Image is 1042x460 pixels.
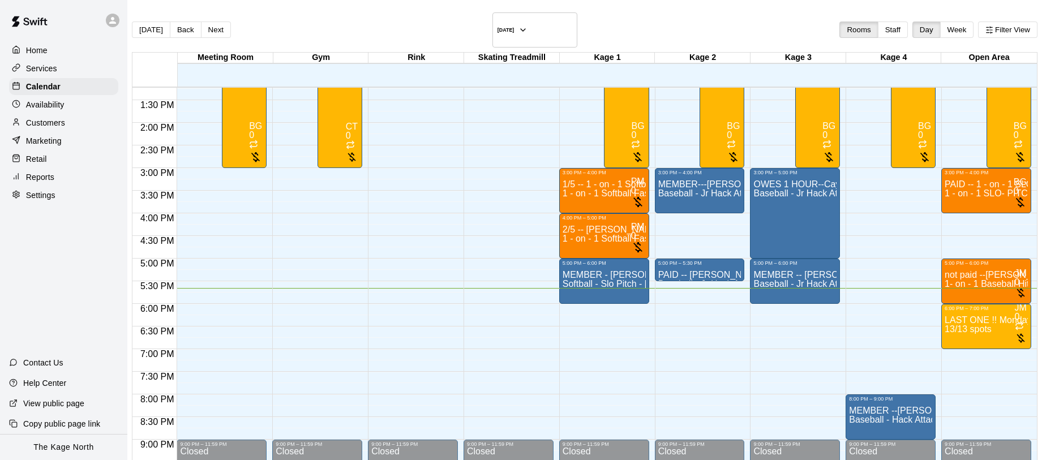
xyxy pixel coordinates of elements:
[138,394,177,404] span: 8:00 PM
[138,236,177,246] span: 4:30 PM
[727,141,736,151] span: Recurring event
[33,441,94,453] p: The Kage North
[918,122,931,131] div: Brittani Goettsch
[822,122,835,131] div: Brittani Goettsch
[249,151,262,164] svg: No customers have paid
[945,260,1028,266] div: 5:00 PM – 6:00 PM
[26,153,47,165] p: Retail
[138,326,177,336] span: 6:30 PM
[631,121,644,131] span: BG
[132,22,170,38] button: [DATE]
[9,187,118,204] div: Settings
[498,27,514,33] h6: [DATE]
[753,441,837,447] div: 9:00 PM – 11:59 PM
[9,78,118,95] a: Calendar
[1015,303,1027,321] span: J.D. McGivern
[1015,323,1024,332] span: Recurring event
[631,122,644,131] div: Brittani Goettsch
[941,53,1037,63] div: Open Area
[273,53,369,63] div: Gym
[1014,130,1019,140] span: 0
[822,141,831,151] span: Recurring event
[346,122,358,131] span: CT
[138,100,177,110] span: 1:30 PM
[1014,178,1027,196] span: Brittani Goettsch
[822,130,827,140] span: 0
[563,188,730,198] span: 1 - on - 1 Softball Fastpitch Pitching Clinic
[9,169,118,186] div: Reports
[9,114,118,131] a: Customers
[346,122,358,140] span: Cooper Tomkinson
[563,260,646,266] div: 5:00 PM – 6:00 PM
[753,260,837,266] div: 5:00 PM – 6:00 PM
[727,151,740,164] svg: No customers have paid
[138,123,177,132] span: 2:00 PM
[249,122,262,140] span: Brittani Goettsch
[563,234,730,243] span: 1 - on - 1 Softball Fastpitch Pitching Clinic
[26,190,55,201] p: Settings
[1014,177,1027,187] span: BG
[23,357,63,368] p: Contact Us
[346,131,351,140] span: 0
[1015,303,1027,312] div: J.D. McGivern
[1015,287,1027,299] svg: No customers have paid
[138,281,177,291] span: 5:30 PM
[1015,332,1027,344] svg: No customers have paid
[23,377,66,389] p: Help Center
[918,151,931,164] svg: No customers have paid
[631,177,645,186] span: PM
[631,186,636,195] span: 0
[138,417,177,427] span: 8:30 PM
[1014,151,1027,164] svg: No customers have paid
[753,170,837,175] div: 3:00 PM – 5:00 PM
[1014,178,1027,187] div: Brittani Goettsch
[563,215,646,221] div: 4:00 PM – 5:00 PM
[846,53,942,63] div: Kage 4
[563,441,646,447] div: 9:00 PM – 11:59 PM
[9,42,118,59] a: Home
[249,141,258,151] span: Recurring event
[727,130,732,140] span: 0
[26,117,65,128] p: Customers
[249,121,262,131] span: BG
[464,53,560,63] div: Skating Treadmill
[878,22,908,38] button: Staff
[138,145,177,155] span: 2:30 PM
[23,418,100,429] p: Copy public page link
[138,191,177,200] span: 3:30 PM
[138,304,177,313] span: 6:00 PM
[9,96,118,113] div: Availability
[138,372,177,381] span: 7:30 PM
[631,177,645,195] span: Pete McNabb
[849,396,932,402] div: 8:00 PM – 9:00 PM
[249,130,254,140] span: 0
[751,53,846,63] div: Kage 3
[1014,121,1027,131] span: BG
[560,53,655,63] div: Kage 1
[655,259,745,281] div: 5:00 PM – 5:30 PM: PAID -- Denise Rhind
[658,188,977,198] span: Baseball - Jr Hack Attack Pitching Machine - Perfect for all ages and skill levels!
[655,53,751,63] div: Kage 2
[1015,277,1020,287] span: 0
[1015,303,1027,312] span: JM
[1015,312,1020,321] span: 0
[1015,269,1027,287] span: J.D. McGivern
[9,60,118,77] a: Services
[26,81,61,92] p: Calendar
[26,171,54,183] p: Reports
[563,279,809,289] span: Softball - Slo Pitch - [PERSON_NAME] Fed Pitching Machine
[822,151,835,164] svg: No customers have paid
[631,122,644,140] span: Brittani Goettsch
[1014,141,1023,151] span: Recurring event
[658,260,741,266] div: 5:00 PM – 5:30 PM
[631,177,645,186] div: Pete McNabb
[849,441,932,447] div: 9:00 PM – 11:59 PM
[201,22,231,38] button: Next
[138,440,177,449] span: 9:00 PM
[631,231,636,240] span: 0
[727,121,740,131] span: BG
[750,168,840,259] div: 3:00 PM – 5:00 PM: OWES 1 HOUR--Cayden Filippelli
